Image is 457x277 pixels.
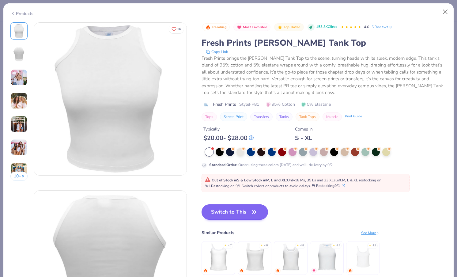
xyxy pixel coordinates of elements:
a: 5 Reviews [372,24,393,30]
span: 4.6 [364,25,369,29]
strong: & Low Stock in M, L and XL : [240,178,287,183]
div: ★ [260,244,263,246]
div: ★ [224,244,227,246]
div: 4.7 [228,244,232,248]
span: Style FP81 [239,101,259,108]
span: 153.8K Clicks [316,25,337,30]
img: trending.gif [348,269,352,272]
img: Fresh Prints Sasha Crop Top [312,242,342,271]
img: User generated content [11,69,27,86]
img: Front [34,23,187,175]
div: 4.6 Stars [341,22,361,32]
img: Fresh Prints Cali Camisole Top [204,242,233,271]
div: S - XL [295,134,313,142]
img: Front [12,24,26,38]
button: Transfers [250,112,273,121]
button: Badge Button [202,23,230,31]
button: Tank Tops [296,112,319,121]
div: Fresh Prints brings the [PERSON_NAME] Tank Top to the scene, turning heads with its sleek, modern... [202,55,447,96]
div: Fresh Prints [PERSON_NAME] Tank Top [202,37,447,49]
span: 56 [177,28,181,31]
button: Muscle [323,112,342,121]
div: 4.8 [300,244,304,248]
img: trending.gif [204,269,207,272]
img: User generated content [11,93,27,109]
span: Top Rated [284,25,301,29]
img: Fresh Prints Sunset Blvd Ribbed Scoop Tank Top [276,242,305,271]
img: MostFav.gif [312,269,316,272]
button: Tops [202,112,217,121]
div: $ 20.00 - $ 28.00 [203,134,254,142]
div: Products [10,10,33,17]
img: Most Favorited sort [237,25,242,30]
button: Switch to This [202,204,268,220]
img: Bella Canvas Ladies' Micro Ribbed Scoop Tank [349,242,378,271]
img: Trending sort [206,25,210,30]
div: Similar Products [202,230,234,236]
button: Restocking9/1 [312,183,345,188]
button: Tanks [276,112,293,121]
div: 4.8 [264,244,268,248]
div: See More [361,230,380,236]
button: Badge Button [233,23,270,31]
strong: Out of Stock in S [212,178,240,183]
div: Print Guide [345,114,362,119]
button: Close [440,6,451,18]
div: ★ [369,244,371,246]
div: ★ [333,244,335,246]
span: Fresh Prints [213,101,236,108]
button: Screen Print [220,112,247,121]
span: 95% Cotton [266,101,295,108]
img: brand logo [202,102,210,107]
img: Back [12,47,26,62]
img: trending.gif [240,269,244,272]
img: Top Rated sort [278,25,282,30]
button: Badge Button [274,23,304,31]
img: User generated content [11,116,27,132]
img: User generated content [11,162,27,179]
button: Like [169,25,184,33]
span: Trending [212,25,227,29]
div: Comes In [295,126,313,132]
img: Fresh Prints Sydney Square Neck Tank Top [240,242,269,271]
button: copy to clipboard [204,49,230,55]
div: 4.5 [336,244,340,248]
img: trending.gif [276,269,280,272]
div: Typically [203,126,254,132]
div: ★ [296,244,299,246]
strong: Standard Order : [209,162,237,167]
span: Most Favorited [243,25,267,29]
span: Only 18 Ms, 35 Ls and 23 XLs left. M, L & XL restocking on 9/1. Restocking on 9/1. Switch colors ... [205,178,381,189]
div: 4.9 [372,244,376,248]
span: 5% Elastane [301,101,331,108]
img: User generated content [11,139,27,156]
button: 10+ [10,172,28,181]
div: Order using these colors [DATE] and we’ll delivery by 9/2. [209,162,334,168]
